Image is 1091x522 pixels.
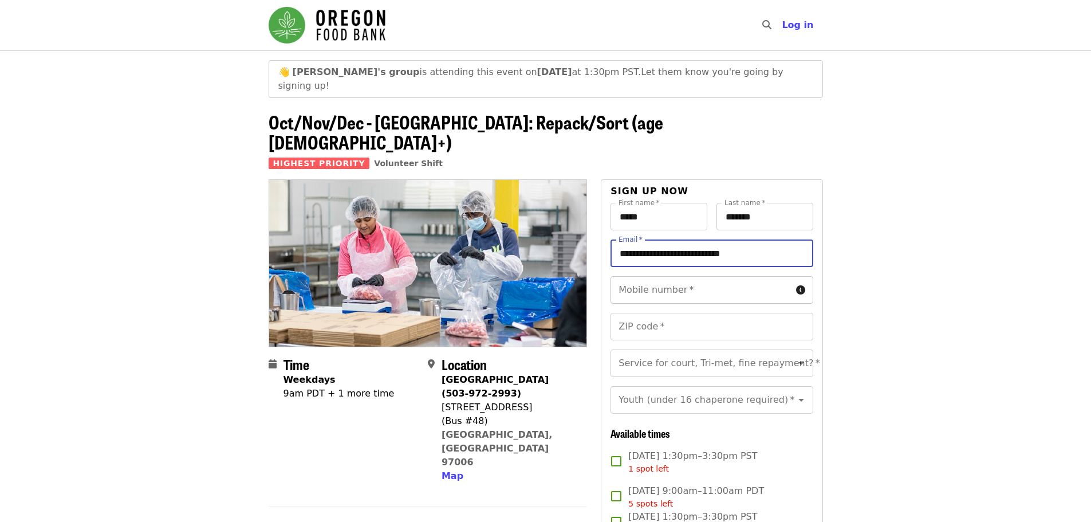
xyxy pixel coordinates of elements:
strong: [GEOGRAPHIC_DATA] (503-972-2993) [442,374,549,399]
span: Oct/Nov/Dec - [GEOGRAPHIC_DATA]: Repack/Sort (age [DEMOGRAPHIC_DATA]+) [269,108,663,155]
i: calendar icon [269,359,277,370]
button: Map [442,469,463,483]
span: 5 spots left [628,499,673,508]
img: Oregon Food Bank - Home [269,7,385,44]
strong: [DATE] [537,66,572,77]
span: Highest Priority [269,158,370,169]
a: Volunteer Shift [374,159,443,168]
input: First name [611,203,707,230]
span: 1 spot left [628,464,669,473]
span: [DATE] 9:00am–11:00am PDT [628,484,764,510]
button: Open [793,392,809,408]
i: search icon [762,19,771,30]
img: Oct/Nov/Dec - Beaverton: Repack/Sort (age 10+) organized by Oregon Food Bank [269,180,587,346]
span: Time [283,354,309,374]
div: 9am PDT + 1 more time [283,387,395,401]
span: is attending this event on at 1:30pm PST. [293,66,641,77]
span: Log in [782,19,813,30]
label: Last name [724,199,765,206]
span: Sign up now [611,186,688,197]
div: (Bus #48) [442,414,578,428]
strong: Weekdays [283,374,336,385]
input: ZIP code [611,313,813,340]
span: Location [442,354,487,374]
button: Log in [773,14,822,37]
span: Map [442,470,463,481]
input: Mobile number [611,276,791,304]
input: Email [611,240,813,267]
a: [GEOGRAPHIC_DATA], [GEOGRAPHIC_DATA] 97006 [442,429,553,468]
span: Available times [611,426,670,441]
label: First name [619,199,660,206]
input: Last name [716,203,813,230]
label: Email [619,236,643,243]
span: waving emoji [278,66,290,77]
i: circle-info icon [796,285,805,296]
button: Open [793,355,809,371]
div: [STREET_ADDRESS] [442,401,578,414]
span: [DATE] 1:30pm–3:30pm PST [628,449,757,475]
input: Search [778,11,787,39]
strong: [PERSON_NAME]'s group [293,66,420,77]
i: map-marker-alt icon [428,359,435,370]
